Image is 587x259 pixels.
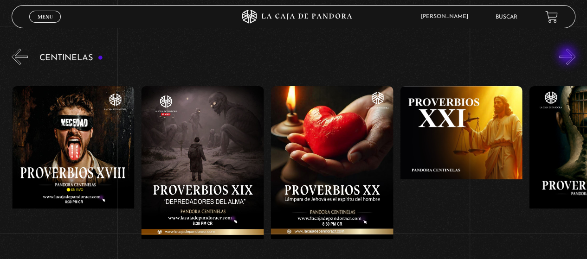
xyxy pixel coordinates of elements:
a: View your shopping cart [545,11,558,23]
button: Previous [12,49,28,65]
h3: Centinelas [39,54,103,63]
a: Buscar [496,14,517,20]
span: Cerrar [34,22,56,28]
button: Next [559,49,575,65]
span: [PERSON_NAME] [416,14,477,19]
span: Menu [38,14,53,19]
